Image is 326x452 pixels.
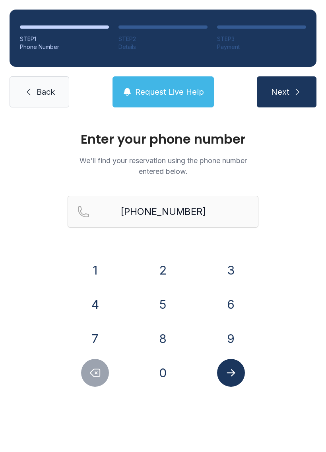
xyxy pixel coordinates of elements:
button: 0 [149,359,177,387]
button: 1 [81,256,109,284]
h1: Enter your phone number [68,133,258,146]
button: Delete number [81,359,109,387]
button: Submit lookup form [217,359,245,387]
div: STEP 2 [118,35,208,43]
button: 4 [81,290,109,318]
div: STEP 3 [217,35,306,43]
button: 5 [149,290,177,318]
input: Reservation phone number [68,196,258,228]
span: Next [271,86,289,97]
button: 6 [217,290,245,318]
div: Details [118,43,208,51]
span: Back [37,86,55,97]
div: Phone Number [20,43,109,51]
button: 8 [149,325,177,353]
span: Request Live Help [135,86,204,97]
p: We'll find your reservation using the phone number entered below. [68,155,258,177]
button: 9 [217,325,245,353]
button: 7 [81,325,109,353]
div: STEP 1 [20,35,109,43]
button: 3 [217,256,245,284]
button: 2 [149,256,177,284]
div: Payment [217,43,306,51]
